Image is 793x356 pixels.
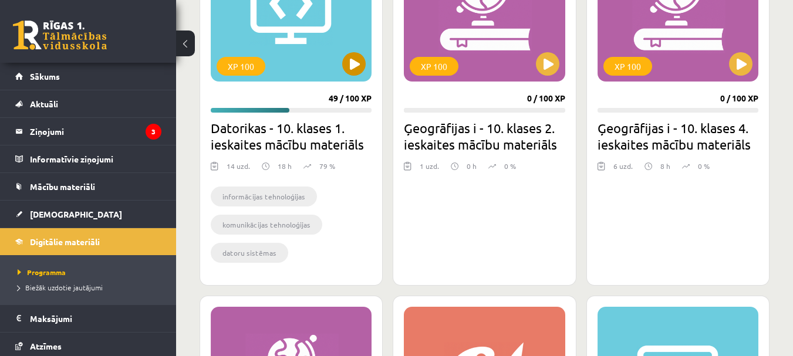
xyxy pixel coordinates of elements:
[30,71,60,82] span: Sākums
[211,187,317,206] li: informācijas tehnoloģijas
[211,120,372,152] h2: Datorikas - 10. klases 1. ieskaites mācību materiāls
[30,181,95,192] span: Mācību materiāli
[467,161,477,171] p: 0 h
[18,283,103,292] span: Biežāk uzdotie jautājumi
[598,120,758,152] h2: Ģeogrāfijas i - 10. klases 4. ieskaites mācību materiāls
[278,161,292,171] p: 18 h
[15,201,161,228] a: [DEMOGRAPHIC_DATA]
[504,161,516,171] p: 0 %
[30,145,161,172] legend: Informatīvie ziņojumi
[410,57,458,76] div: XP 100
[217,57,265,76] div: XP 100
[15,145,161,172] a: Informatīvie ziņojumi
[15,63,161,90] a: Sākums
[30,236,100,247] span: Digitālie materiāli
[30,118,161,145] legend: Ziņojumi
[404,120,565,152] h2: Ģeogrāfijas i - 10. klases 2. ieskaites mācību materiāls
[30,209,122,219] span: [DEMOGRAPHIC_DATA]
[660,161,670,171] p: 8 h
[30,99,58,109] span: Aktuāli
[30,305,161,332] legend: Maksājumi
[15,228,161,255] a: Digitālie materiāli
[15,173,161,200] a: Mācību materiāli
[30,341,62,351] span: Atzīmes
[18,267,66,277] span: Programma
[613,161,633,178] div: 6 uzd.
[227,161,250,178] div: 14 uzd.
[15,305,161,332] a: Maksājumi
[420,161,439,178] div: 1 uzd.
[15,118,161,145] a: Ziņojumi3
[698,161,710,171] p: 0 %
[146,124,161,140] i: 3
[319,161,335,171] p: 79 %
[18,282,164,293] a: Biežāk uzdotie jautājumi
[13,21,107,50] a: Rīgas 1. Tālmācības vidusskola
[211,215,322,235] li: komunikācijas tehnoloģijas
[15,90,161,117] a: Aktuāli
[603,57,652,76] div: XP 100
[211,243,288,263] li: datoru sistēmas
[18,267,164,277] a: Programma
